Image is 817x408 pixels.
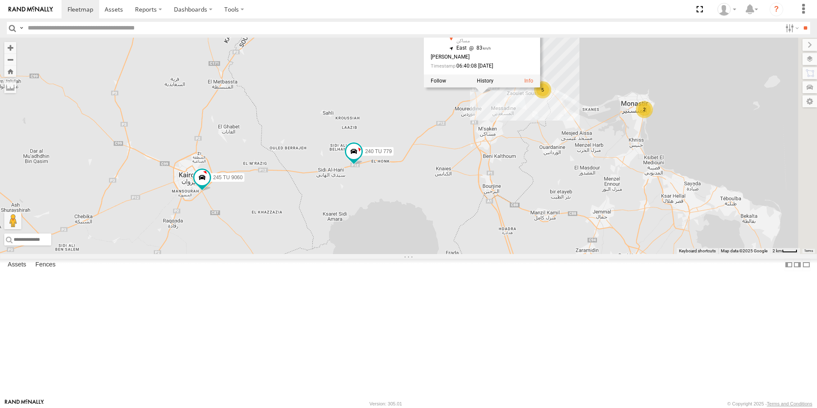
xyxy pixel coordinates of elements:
button: Keyboard shortcuts [679,248,716,254]
a: Visit our Website [5,399,44,408]
button: Drag Pegman onto the map to open Street View [4,212,21,229]
label: Hide Summary Table [802,259,811,271]
span: East [456,45,467,51]
span: Map data ©2025 Google [721,248,767,253]
label: Dock Summary Table to the Right [793,259,802,271]
label: View Asset History [477,78,494,84]
span: 245 TU 9060 [213,174,243,180]
label: Measure [4,81,16,93]
div: Nejah Benkhalifa [714,3,739,16]
div: 2 [636,101,653,118]
div: Date/time of location update [431,64,516,69]
label: Search Query [18,22,25,34]
button: Zoom in [4,42,16,53]
span: 83 [467,45,491,51]
img: rand-logo.svg [9,6,53,12]
div: [PERSON_NAME] [431,55,516,60]
span: 240 TU 779 [365,149,392,155]
div: © Copyright 2025 - [727,401,812,406]
a: View Asset Details [524,78,533,84]
button: Map Scale: 2 km per 32 pixels [770,248,800,254]
label: Map Settings [802,95,817,107]
a: Terms and Conditions [767,401,812,406]
label: Realtime tracking of Asset [431,78,446,84]
label: Search Filter Options [782,22,800,34]
div: مساكن [456,39,516,44]
i: ? [770,3,783,16]
button: Zoom Home [4,65,16,77]
label: Dock Summary Table to the Left [785,259,793,271]
div: Version: 305.01 [370,401,402,406]
label: Fences [31,259,60,271]
div: 5 [534,81,551,98]
a: Terms [804,249,813,253]
button: Zoom out [4,53,16,65]
label: Assets [3,259,30,271]
span: 2 km [773,248,782,253]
